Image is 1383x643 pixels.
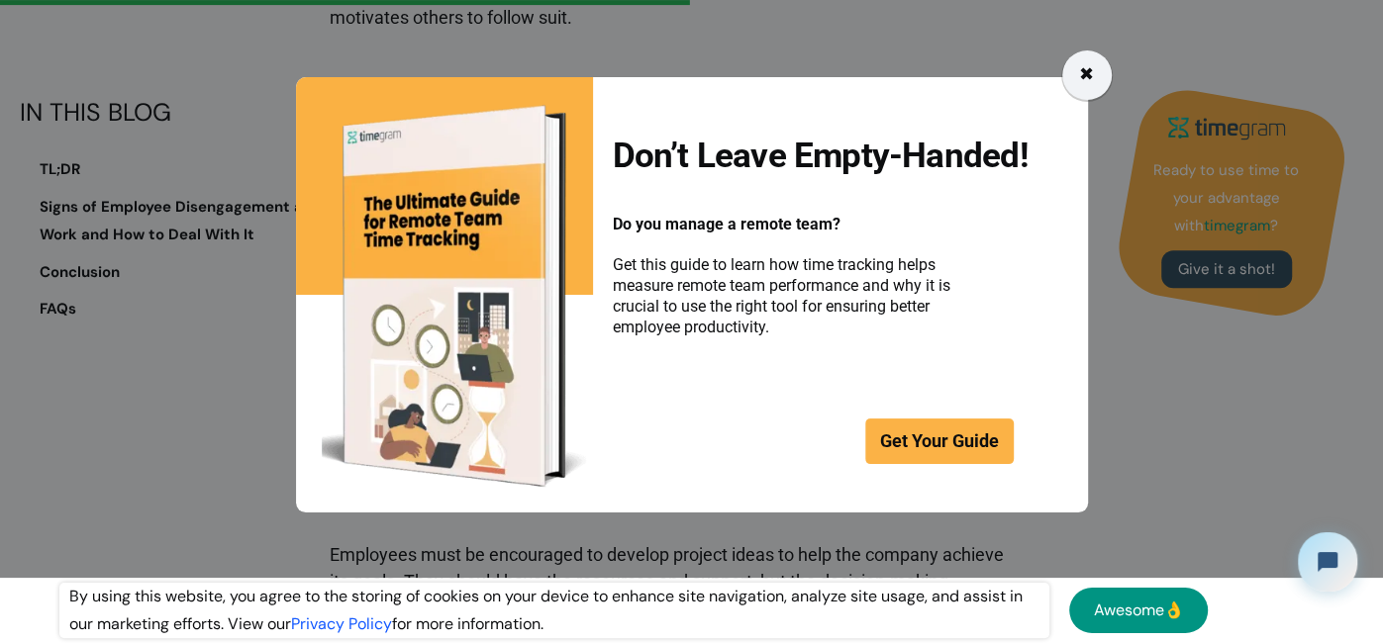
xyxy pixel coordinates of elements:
[613,215,840,233] span: Do you manage a remote team?
[59,583,1049,638] div: By using this website, you agree to the storing of cookies on your device to enhance site navigat...
[1079,61,1094,89] div: ✖
[865,418,1014,464] a: Get Your Guide
[1281,515,1374,608] iframe: Tidio Chat
[613,215,989,338] p: Get this guide to learn how time tracking helps measure remote team performance and why it is cru...
[1069,588,1208,633] a: Awesome👌
[291,613,392,634] a: Privacy Policy
[613,138,1028,175] h2: Don’t Leave Empty-Handed!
